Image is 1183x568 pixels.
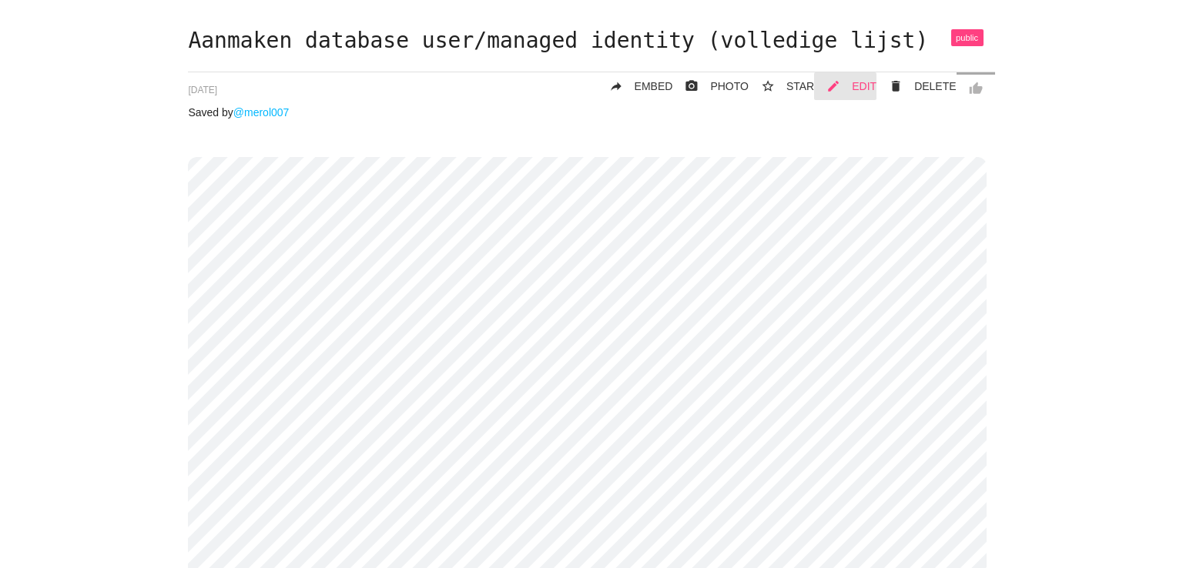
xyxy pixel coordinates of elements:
button: star_borderSTAR [749,72,814,100]
span: [DATE] [188,85,217,95]
a: @merol007 [233,106,290,119]
p: Saved by [188,106,994,119]
i: delete [889,72,903,100]
a: mode_editEDIT [814,72,876,100]
i: mode_edit [826,72,840,100]
i: photo_camera [685,72,699,100]
a: replyEMBED [597,72,673,100]
h1: Aanmaken database user/managed identity (volledige lijst) [188,29,994,53]
span: EMBED [635,80,673,92]
span: DELETE [914,80,956,92]
span: STAR [786,80,814,92]
span: EDIT [852,80,876,92]
a: Delete Post [876,72,956,100]
i: reply [609,72,623,100]
span: PHOTO [710,80,749,92]
a: photo_cameraPHOTO [672,72,749,100]
i: star_border [761,72,775,100]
